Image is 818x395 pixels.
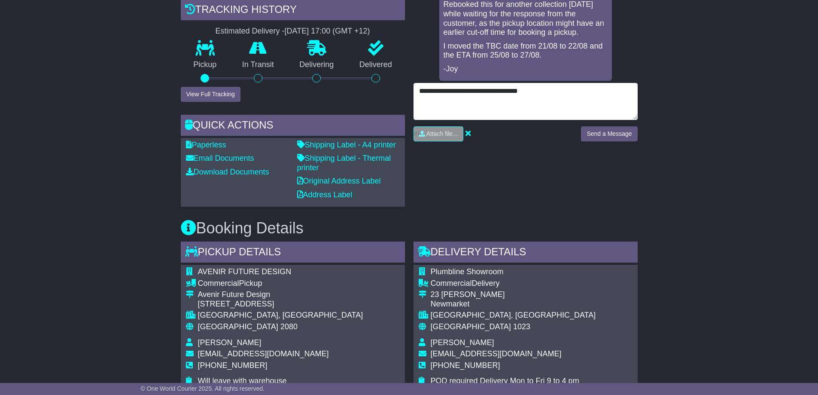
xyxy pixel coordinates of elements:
[431,300,596,309] div: Newmarket
[198,279,363,288] div: Pickup
[513,322,530,331] span: 1023
[198,338,262,347] span: [PERSON_NAME]
[198,311,363,320] div: [GEOGRAPHIC_DATA], [GEOGRAPHIC_DATA]
[297,141,396,149] a: Shipping Label - A4 printer
[186,141,226,149] a: Paperless
[229,60,287,70] p: In Transit
[280,322,298,331] span: 2080
[198,349,329,358] span: [EMAIL_ADDRESS][DOMAIN_NAME]
[285,27,370,36] div: [DATE] 17:00 (GMT +12)
[181,60,230,70] p: Pickup
[431,322,511,331] span: [GEOGRAPHIC_DATA]
[198,322,278,331] span: [GEOGRAPHIC_DATA]
[186,154,254,162] a: Email Documents
[181,115,405,138] div: Quick Actions
[431,279,472,288] span: Commercial
[297,190,353,199] a: Address Label
[297,154,391,172] a: Shipping Label - Thermal printer
[431,349,562,358] span: [EMAIL_ADDRESS][DOMAIN_NAME]
[181,87,240,102] button: View Full Tracking
[431,338,494,347] span: [PERSON_NAME]
[431,361,500,370] span: [PHONE_NUMBER]
[347,60,405,70] p: Delivered
[198,279,239,288] span: Commercial
[198,377,287,385] span: Will leave with warehouse
[431,267,504,276] span: Plumbline Showroom
[181,220,638,237] h3: Booking Details
[198,290,363,300] div: Avenir Future Design
[287,60,347,70] p: Delivering
[431,377,579,385] span: POD required Delivery Mon to Fri 9 to 4 pm
[297,177,381,185] a: Original Address Label
[431,279,596,288] div: Delivery
[181,27,405,36] div: Estimated Delivery -
[581,126,637,141] button: Send a Message
[431,290,596,300] div: 23 [PERSON_NAME]
[198,361,268,370] span: [PHONE_NUMBER]
[431,311,596,320] div: [GEOGRAPHIC_DATA], [GEOGRAPHIC_DATA]
[141,385,265,392] span: © One World Courier 2025. All rights reserved.
[414,242,638,265] div: Delivery Details
[186,168,269,176] a: Download Documents
[181,242,405,265] div: Pickup Details
[198,300,363,309] div: [STREET_ADDRESS]
[444,64,608,74] p: -Joy
[444,42,608,60] p: I moved the TBC date from 21/08 to 22/08 and the ETA from 25/08 to 27/08.
[198,267,292,276] span: AVENIR FUTURE DESIGN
